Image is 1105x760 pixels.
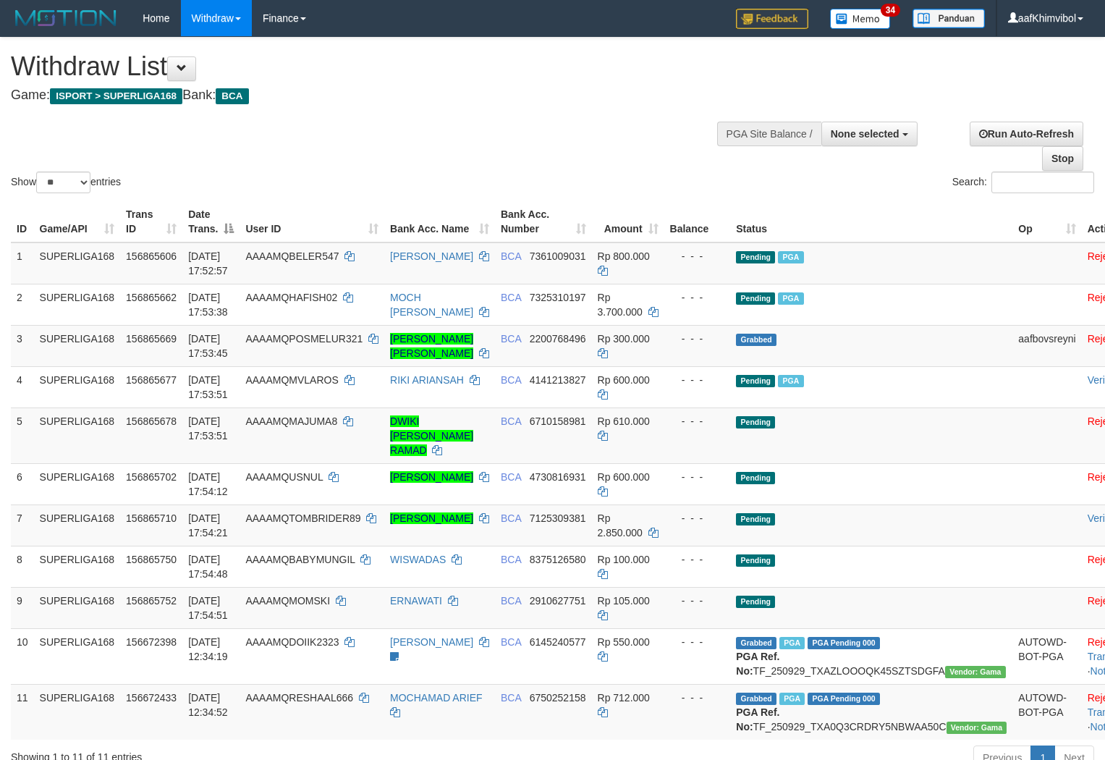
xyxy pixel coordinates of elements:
[779,637,805,649] span: Marked by aafsoycanthlai
[730,201,1012,242] th: Status
[778,292,803,305] span: Marked by aafsoycanthlai
[730,684,1012,740] td: TF_250929_TXA0Q3CRDRY5NBWAA50C
[717,122,821,146] div: PGA Site Balance /
[808,693,880,705] span: PGA Pending
[530,250,586,262] span: Copy 7361009031 to clipboard
[390,333,473,359] a: [PERSON_NAME] [PERSON_NAME]
[126,415,177,427] span: 156865678
[670,470,725,484] div: - - -
[530,512,586,524] span: Copy 7125309381 to clipboard
[11,52,722,81] h1: Withdraw List
[245,595,330,607] span: AAAAMQMOMSKI
[830,9,891,29] img: Button%20Memo.svg
[11,408,34,463] td: 5
[390,554,446,565] a: WISWADAS
[34,504,121,546] td: SUPERLIGA168
[36,172,90,193] select: Showentries
[11,172,121,193] label: Show entries
[598,595,650,607] span: Rp 105.000
[390,636,473,648] a: [PERSON_NAME]
[831,128,899,140] span: None selected
[34,463,121,504] td: SUPERLIGA168
[821,122,918,146] button: None selected
[670,552,725,567] div: - - -
[501,292,521,303] span: BCA
[913,9,985,28] img: panduan.png
[50,88,182,104] span: ISPORT > SUPERLIGA168
[390,250,473,262] a: [PERSON_NAME]
[501,471,521,483] span: BCA
[188,374,228,400] span: [DATE] 17:53:51
[530,636,586,648] span: Copy 6145240577 to clipboard
[126,250,177,262] span: 156865606
[245,636,339,648] span: AAAAMQDOIIK2323
[11,284,34,325] td: 2
[245,292,337,303] span: AAAAMQHAFISH02
[216,88,248,104] span: BCA
[11,7,121,29] img: MOTION_logo.png
[808,637,880,649] span: PGA Pending
[530,554,586,565] span: Copy 8375126580 to clipboard
[530,292,586,303] span: Copy 7325310197 to clipboard
[736,554,775,567] span: Pending
[598,292,643,318] span: Rp 3.700.000
[390,595,442,607] a: ERNAWATI
[736,251,775,263] span: Pending
[245,250,339,262] span: AAAAMQBELER547
[501,595,521,607] span: BCA
[501,415,521,427] span: BCA
[11,88,722,103] h4: Game: Bank:
[11,684,34,740] td: 11
[34,408,121,463] td: SUPERLIGA168
[670,290,725,305] div: - - -
[670,373,725,387] div: - - -
[598,471,650,483] span: Rp 600.000
[182,201,240,242] th: Date Trans.: activate to sort column descending
[11,587,34,628] td: 9
[598,636,650,648] span: Rp 550.000
[670,594,725,608] div: - - -
[778,251,803,263] span: Marked by aafsoycanthlai
[501,554,521,565] span: BCA
[736,375,775,387] span: Pending
[736,693,776,705] span: Grabbed
[530,595,586,607] span: Copy 2910627751 to clipboard
[598,554,650,565] span: Rp 100.000
[34,284,121,325] td: SUPERLIGA168
[245,471,323,483] span: AAAAMQUSNUL
[598,333,650,345] span: Rp 300.000
[501,374,521,386] span: BCA
[670,511,725,525] div: - - -
[188,554,228,580] span: [DATE] 17:54:48
[952,172,1094,193] label: Search:
[736,637,776,649] span: Grabbed
[778,375,803,387] span: Marked by aafsoycanthlai
[598,374,650,386] span: Rp 600.000
[670,414,725,428] div: - - -
[240,201,384,242] th: User ID: activate to sort column ascending
[11,463,34,504] td: 6
[736,596,775,608] span: Pending
[736,334,776,346] span: Grabbed
[390,374,464,386] a: RIKI ARIANSAH
[530,374,586,386] span: Copy 4141213827 to clipboard
[11,546,34,587] td: 8
[736,513,775,525] span: Pending
[670,635,725,649] div: - - -
[11,325,34,366] td: 3
[592,201,664,242] th: Amount: activate to sort column ascending
[11,366,34,408] td: 4
[188,250,228,276] span: [DATE] 17:52:57
[390,415,473,456] a: DWIKI [PERSON_NAME] RAMAD
[126,374,177,386] span: 156865677
[11,242,34,284] td: 1
[245,415,337,427] span: AAAAMQMAJUMA8
[390,512,473,524] a: [PERSON_NAME]
[530,415,586,427] span: Copy 6710158981 to clipboard
[34,546,121,587] td: SUPERLIGA168
[126,595,177,607] span: 156865752
[11,504,34,546] td: 7
[188,636,228,662] span: [DATE] 12:34:19
[530,333,586,345] span: Copy 2200768496 to clipboard
[34,628,121,684] td: SUPERLIGA168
